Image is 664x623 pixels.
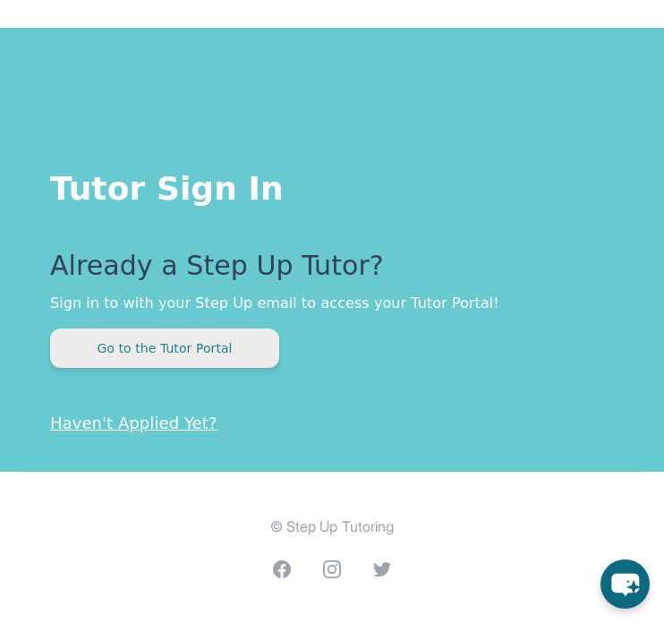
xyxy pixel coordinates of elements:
button: chat-button [600,559,650,609]
a: Go to the Tutor Portal [50,339,279,356]
h1: Tutor Sign In [50,164,614,207]
p: Already a Step Up Tutor? [50,250,614,293]
p: Sign in to with your Step Up email to access your Tutor Portal! [50,293,614,314]
a: Haven't Applied Yet? [50,414,217,432]
button: Go to the Tutor Portal [50,329,279,368]
p: © Step Up Tutoring [21,516,643,537]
